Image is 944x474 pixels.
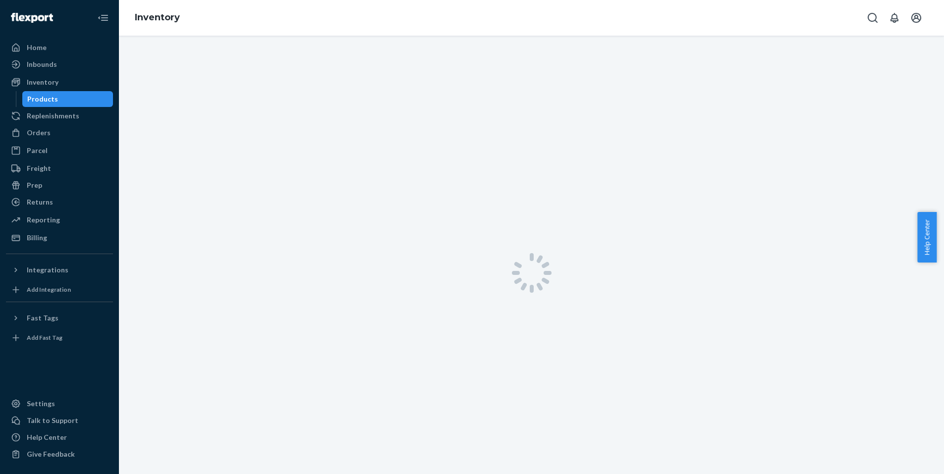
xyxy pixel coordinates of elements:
div: Inventory [27,77,58,87]
div: Replenishments [27,111,79,121]
a: Prep [6,177,113,193]
div: Integrations [27,265,68,275]
button: Help Center [917,212,937,263]
a: Add Integration [6,282,113,298]
div: Give Feedback [27,449,75,459]
div: Home [27,43,47,53]
a: Freight [6,160,113,176]
a: Help Center [6,429,113,445]
a: Orders [6,125,113,141]
button: Close Navigation [93,8,113,28]
a: Inbounds [6,56,113,72]
button: Open account menu [906,8,926,28]
a: Add Fast Tag [6,330,113,346]
a: Inventory [135,12,180,23]
a: Products [22,91,113,107]
div: Prep [27,180,42,190]
button: Integrations [6,262,113,278]
a: Returns [6,194,113,210]
div: Reporting [27,215,60,225]
div: Inbounds [27,59,57,69]
div: Parcel [27,146,48,156]
div: Products [27,94,58,104]
div: Freight [27,163,51,173]
div: Returns [27,197,53,207]
div: Fast Tags [27,313,58,323]
div: Settings [27,399,55,409]
div: Help Center [27,432,67,442]
a: Inventory [6,74,113,90]
button: Give Feedback [6,446,113,462]
a: Parcel [6,143,113,158]
a: Replenishments [6,108,113,124]
div: Orders [27,128,51,138]
a: Reporting [6,212,113,228]
a: Home [6,40,113,55]
div: Talk to Support [27,416,78,425]
img: Flexport logo [11,13,53,23]
button: Open notifications [885,8,904,28]
a: Billing [6,230,113,246]
button: Open Search Box [863,8,883,28]
a: Settings [6,396,113,412]
div: Add Integration [27,285,71,294]
ol: breadcrumbs [127,3,188,32]
button: Talk to Support [6,413,113,428]
button: Fast Tags [6,310,113,326]
div: Billing [27,233,47,243]
div: Add Fast Tag [27,333,62,342]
